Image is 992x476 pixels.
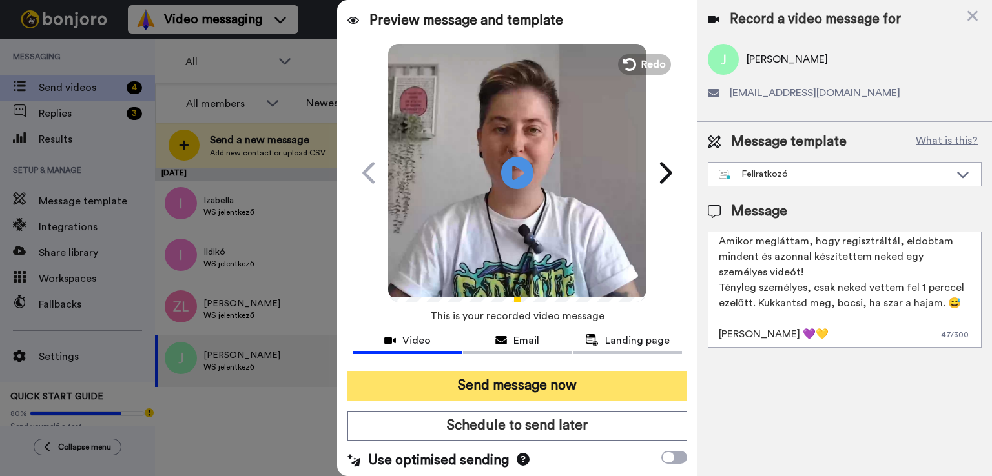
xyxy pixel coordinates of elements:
[731,202,787,221] span: Message
[730,85,900,101] span: [EMAIL_ADDRESS][DOMAIN_NAME]
[513,333,539,348] span: Email
[912,132,982,152] button: What is this?
[368,451,509,470] span: Use optimised sending
[347,371,687,401] button: Send message now
[731,132,847,152] span: Message template
[430,302,604,330] span: This is your recorded video message
[402,333,431,348] span: Video
[605,333,670,348] span: Landing page
[708,232,982,348] textarea: Szia {first_name}! 👋 Amikor megláttam, hogy regisztráltál, eldobtam mindent és azonnal készítette...
[719,170,731,180] img: nextgen-template.svg
[347,411,687,441] button: Schedule to send later
[719,168,950,181] div: Feliratkozó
